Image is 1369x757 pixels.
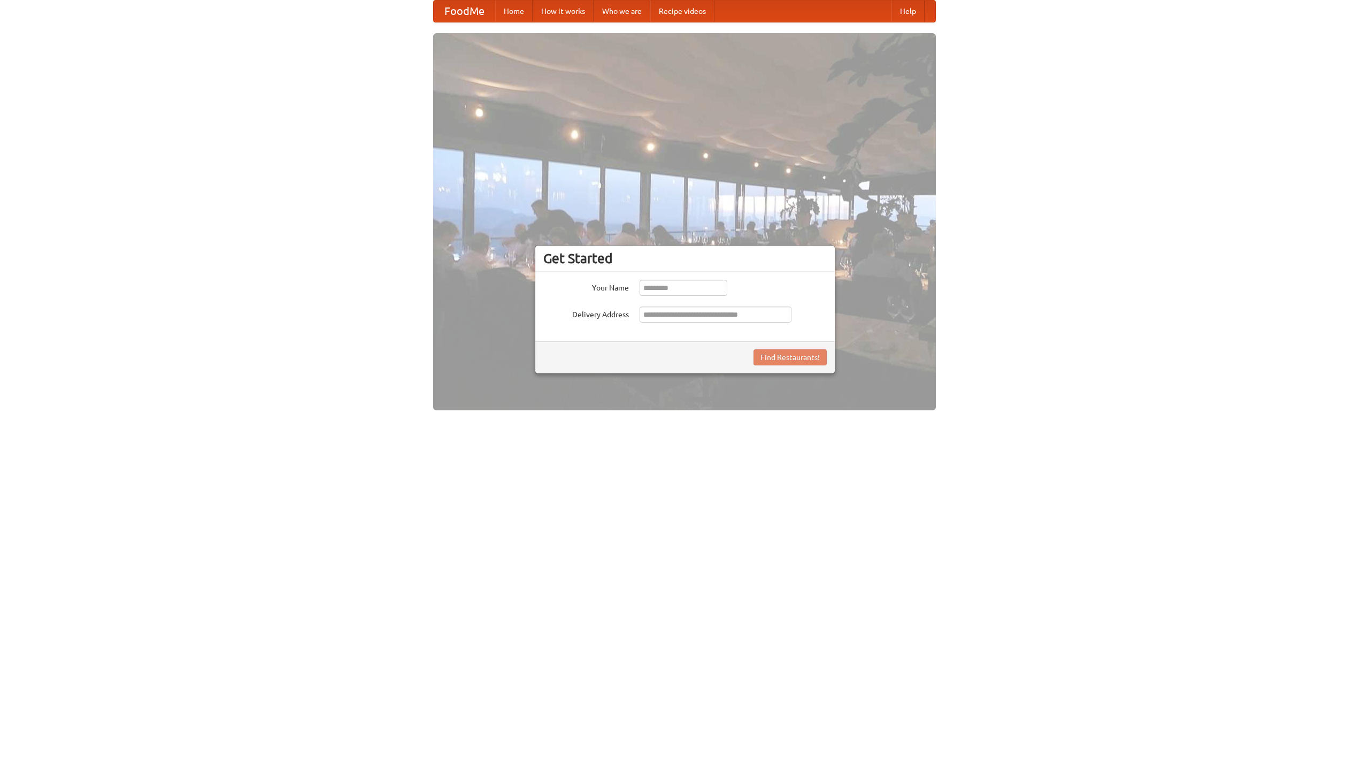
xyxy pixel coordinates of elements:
label: Delivery Address [543,307,629,320]
a: FoodMe [434,1,495,22]
h3: Get Started [543,250,827,266]
button: Find Restaurants! [753,349,827,365]
a: Home [495,1,533,22]
a: Recipe videos [650,1,714,22]
label: Your Name [543,280,629,293]
a: Help [891,1,925,22]
a: How it works [533,1,594,22]
a: Who we are [594,1,650,22]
